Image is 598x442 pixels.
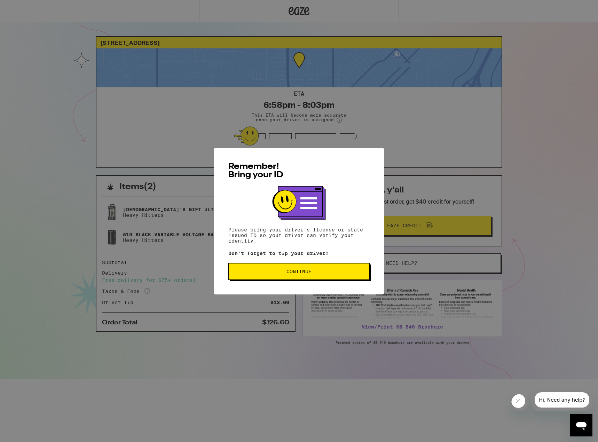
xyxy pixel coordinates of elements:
p: Don't forget to tip your driver! [228,251,370,256]
iframe: Close message [511,394,529,411]
span: Remember! Bring your ID [228,163,283,179]
button: Continue [228,263,370,280]
iframe: Button to launch messaging window [570,414,592,436]
span: Continue [286,269,312,274]
p: Please bring your driver's license or state issued ID so your driver can verify your identity. [228,227,370,244]
iframe: Message from company [532,392,592,411]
